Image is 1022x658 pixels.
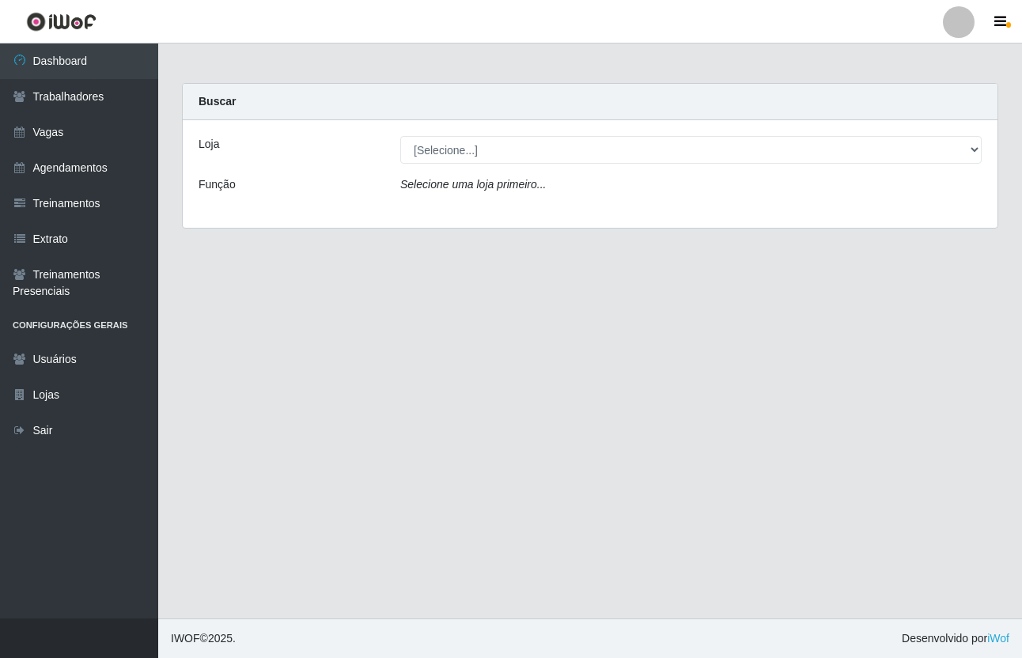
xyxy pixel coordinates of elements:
label: Função [199,176,236,193]
a: iWof [987,632,1009,645]
img: CoreUI Logo [26,12,97,32]
span: IWOF [171,632,200,645]
strong: Buscar [199,95,236,108]
i: Selecione uma loja primeiro... [400,178,546,191]
label: Loja [199,136,219,153]
span: Desenvolvido por [902,630,1009,647]
span: © 2025 . [171,630,236,647]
